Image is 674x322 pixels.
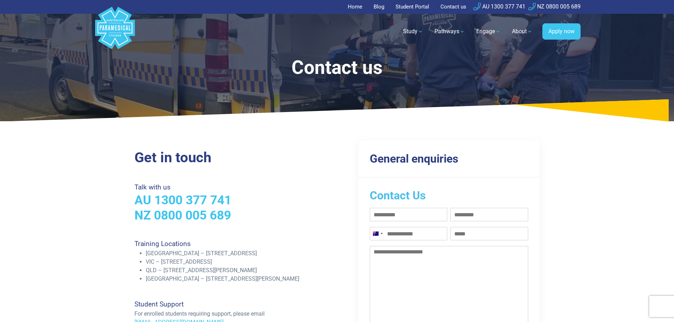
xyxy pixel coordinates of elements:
a: NZ 0800 005 689 [134,208,231,223]
a: About [508,22,537,41]
li: VIC – [STREET_ADDRESS] [146,258,333,266]
h1: Contact us [155,57,520,79]
button: Selected country [370,227,385,240]
h4: Training Locations [134,240,333,248]
a: Pathways [430,22,469,41]
h4: Student Support [134,300,333,308]
h2: Contact Us [370,189,529,202]
p: For enrolled students requiring support, please email [134,310,333,318]
a: Engage [472,22,505,41]
a: Study [399,22,427,41]
a: NZ 0800 005 689 [528,3,581,10]
a: AU 1300 377 741 [134,193,231,207]
h4: Talk with us [134,183,333,191]
li: [GEOGRAPHIC_DATA] – [STREET_ADDRESS][PERSON_NAME] [146,275,333,283]
h2: Get in touch [134,149,333,166]
li: [GEOGRAPHIC_DATA] – [STREET_ADDRESS] [146,249,333,258]
a: Australian Paramedical College [94,14,136,49]
li: QLD – [STREET_ADDRESS][PERSON_NAME] [146,266,333,275]
a: AU 1300 377 741 [473,3,525,10]
h3: General enquiries [370,152,529,165]
a: Apply now [542,23,581,40]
